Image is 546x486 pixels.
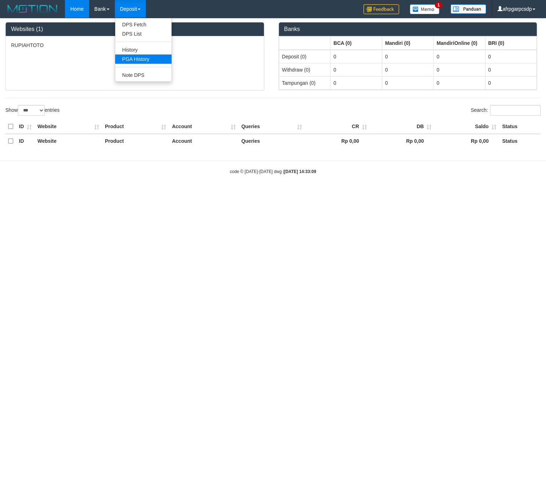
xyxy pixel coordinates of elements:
p: RUPIAHTOTO [11,42,259,49]
th: Product [102,134,169,148]
th: DB [370,120,435,134]
th: Website [35,134,102,148]
a: DPS Fetch [115,20,172,29]
label: Show entries [5,105,60,116]
td: Tampungan (0) [279,76,331,89]
td: 0 [382,76,434,89]
th: Group: activate to sort column ascending [331,36,382,50]
td: 0 [382,63,434,76]
td: 0 [434,50,485,63]
th: Group: activate to sort column ascending [485,36,537,50]
th: Queries [239,120,305,134]
th: ID [16,120,35,134]
a: History [115,45,172,54]
td: 0 [331,63,382,76]
td: 0 [331,50,382,63]
th: Rp 0,00 [434,134,499,148]
a: Note DPS [115,70,172,80]
th: Group: activate to sort column ascending [382,36,434,50]
label: Search: [471,105,541,116]
td: 0 [485,50,537,63]
small: code © [DATE]-[DATE] dwg | [230,169,316,174]
th: Group: activate to sort column ascending [279,36,331,50]
h3: Banks [284,26,532,32]
th: Rp 0,00 [370,134,435,148]
th: Account [169,134,238,148]
th: Queries [239,134,305,148]
th: Account [169,120,238,134]
td: 0 [434,63,485,76]
span: 1 [435,2,442,8]
img: panduan.png [450,4,486,14]
th: ID [16,134,35,148]
th: Website [35,120,102,134]
a: DPS List [115,29,172,38]
td: 0 [331,76,382,89]
strong: [DATE] 14:33:09 [284,169,316,174]
th: Group: activate to sort column ascending [434,36,485,50]
h3: Websites (1) [11,26,259,32]
td: 0 [485,63,537,76]
select: Showentries [18,105,45,116]
th: Saldo [434,120,499,134]
th: Product [102,120,169,134]
th: CR [305,120,370,134]
img: Button%20Memo.svg [410,4,440,14]
th: Status [499,134,541,148]
input: Search: [490,105,541,116]
td: Withdraw (0) [279,63,331,76]
a: PGA History [115,54,172,64]
img: Feedback.jpg [363,4,399,14]
td: 0 [485,76,537,89]
td: Deposit (0) [279,50,331,63]
td: 0 [382,50,434,63]
th: Status [499,120,541,134]
th: Rp 0,00 [305,134,370,148]
td: 0 [434,76,485,89]
img: MOTION_logo.png [5,4,60,14]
